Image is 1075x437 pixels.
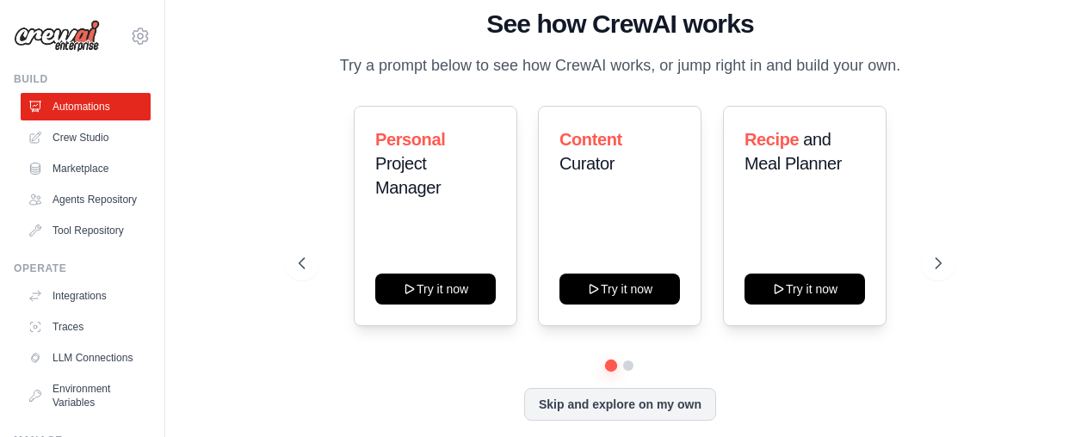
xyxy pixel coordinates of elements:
[21,93,151,120] a: Automations
[744,130,799,149] span: Recipe
[559,274,680,305] button: Try it now
[21,375,151,416] a: Environment Variables
[21,186,151,213] a: Agents Repository
[21,155,151,182] a: Marketplace
[375,154,441,197] span: Project Manager
[14,262,151,275] div: Operate
[375,130,445,149] span: Personal
[559,154,615,173] span: Curator
[331,53,909,78] p: Try a prompt below to see how CrewAI works, or jump right in and build your own.
[21,124,151,151] a: Crew Studio
[524,388,716,421] button: Skip and explore on my own
[21,313,151,341] a: Traces
[21,344,151,372] a: LLM Connections
[14,72,151,86] div: Build
[559,130,622,149] span: Content
[744,274,865,305] button: Try it now
[14,20,100,52] img: Logo
[299,9,941,40] h1: See how CrewAI works
[21,282,151,310] a: Integrations
[375,274,496,305] button: Try it now
[21,217,151,244] a: Tool Repository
